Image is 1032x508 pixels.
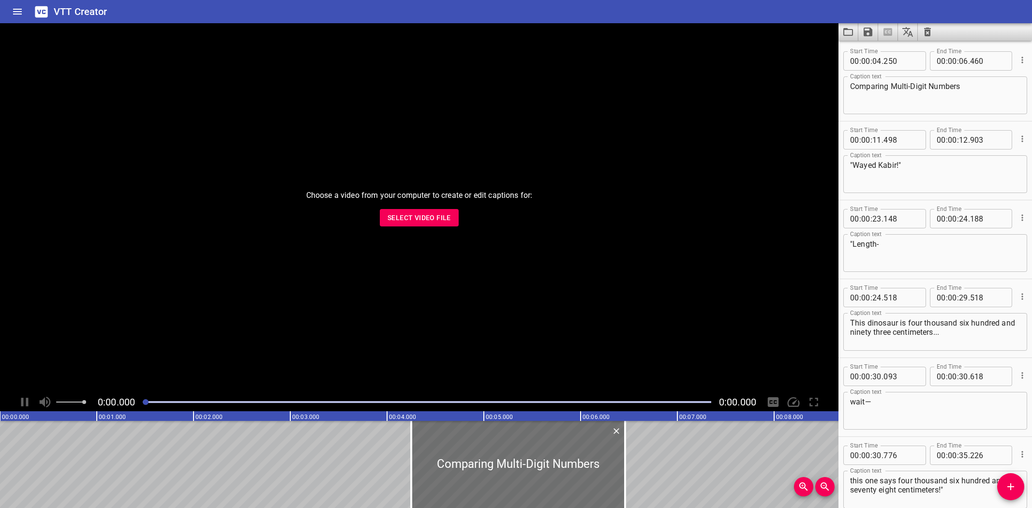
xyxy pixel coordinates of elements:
input: 00 [948,209,957,228]
input: 06 [959,51,968,71]
div: Cue Options [1016,284,1027,309]
input: 30 [959,367,968,386]
input: 00 [861,130,870,149]
span: : [859,288,861,307]
div: Toggle Full Screen [805,393,823,411]
svg: Translate captions [902,26,913,38]
span: Current Time [98,396,135,408]
span: . [882,51,883,71]
span: : [859,130,861,149]
button: Cue Options [1016,448,1029,461]
div: Cue Options [1016,363,1027,388]
span: . [882,446,883,465]
input: 00 [948,51,957,71]
span: . [968,209,970,228]
input: 00 [937,130,946,149]
span: : [957,51,959,71]
button: Cue Options [1016,290,1029,303]
input: 00 [861,209,870,228]
input: 00 [861,288,870,307]
input: 12 [959,130,968,149]
input: 00 [850,130,859,149]
text: 00:03.000 [292,414,319,420]
input: 30 [872,367,882,386]
button: Translate captions [898,23,918,41]
span: : [870,446,872,465]
input: 30 [872,446,882,465]
input: 00 [937,288,946,307]
span: : [859,446,861,465]
span: : [946,130,948,149]
button: Add Cue [997,473,1024,500]
span: . [882,130,883,149]
span: : [957,130,959,149]
input: 00 [850,209,859,228]
span: . [882,209,883,228]
div: Hide/Show Captions [764,393,782,411]
span: : [870,209,872,228]
input: 498 [883,130,919,149]
input: 00 [861,51,870,71]
div: Cue Options [1016,126,1027,151]
textarea: "Wayed Kabir!" [850,161,1020,188]
span: . [968,367,970,386]
svg: Save captions to file [862,26,874,38]
input: 00 [948,446,957,465]
button: Load captions from file [838,23,858,41]
svg: Load captions from file [842,26,854,38]
button: Cue Options [1016,133,1029,145]
span: : [859,51,861,71]
span: . [968,130,970,149]
input: 776 [883,446,919,465]
input: 00 [937,209,946,228]
input: 00 [861,367,870,386]
span: Select a video in the pane to the left, then you can automatically extract captions. [878,23,898,41]
textarea: This dinosaur is four thousand six hundred and ninety three centimeters... [850,318,1020,346]
div: Play progress [143,401,711,403]
div: Cue Options [1016,47,1027,73]
span: . [968,446,970,465]
text: 00:06.000 [583,414,610,420]
input: 226 [970,446,1005,465]
button: Cue Options [1016,54,1029,66]
span: : [946,288,948,307]
span: : [870,51,872,71]
span: : [859,209,861,228]
textarea: wait— [850,397,1020,425]
span: : [946,446,948,465]
span: : [957,367,959,386]
span: . [968,288,970,307]
textarea: this one says four thousand six hundred and seventy eight centimeters!" [850,476,1020,504]
span: : [946,367,948,386]
input: 35 [959,446,968,465]
span: : [957,446,959,465]
input: 148 [883,209,919,228]
input: 00 [937,446,946,465]
input: 24 [959,209,968,228]
button: Delete [610,425,623,437]
text: 00:05.000 [486,414,513,420]
span: Video Duration [719,396,756,408]
input: 24 [872,288,882,307]
input: 00 [948,288,957,307]
button: Cue Options [1016,211,1029,224]
svg: Clear captions [922,26,933,38]
input: 518 [970,288,1005,307]
button: Zoom In [794,477,813,496]
span: Select Video File [388,212,451,224]
span: : [946,51,948,71]
span: : [870,367,872,386]
input: 04 [872,51,882,71]
text: 00:00.000 [2,414,29,420]
input: 518 [883,288,919,307]
input: 00 [850,367,859,386]
span: : [870,288,872,307]
button: Save captions to file [858,23,878,41]
input: 00 [937,51,946,71]
text: 00:04.000 [389,414,416,420]
div: Cue Options [1016,442,1027,467]
span: : [870,130,872,149]
span: : [859,367,861,386]
input: 11 [872,130,882,149]
input: 188 [970,209,1005,228]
